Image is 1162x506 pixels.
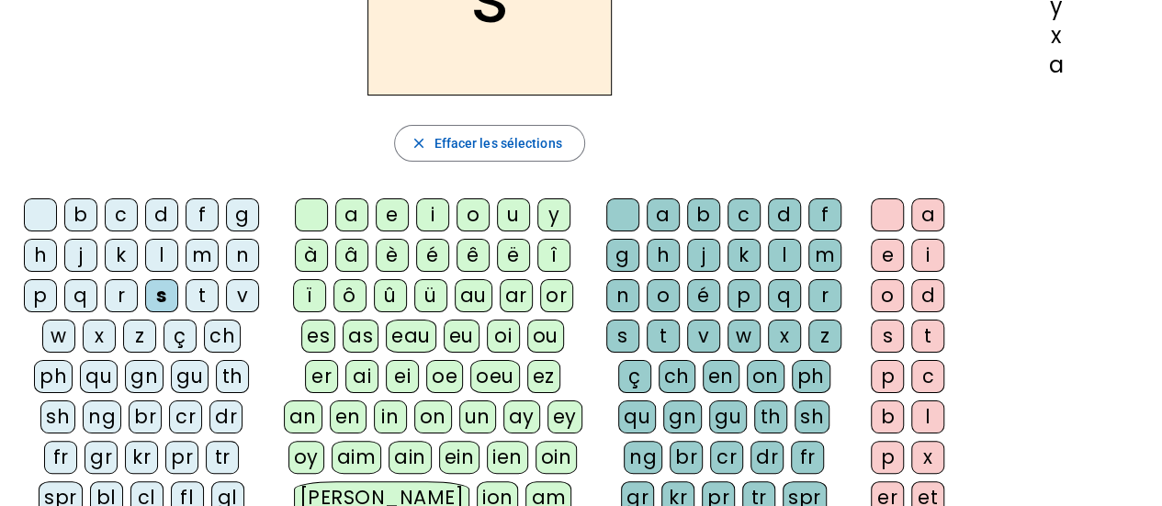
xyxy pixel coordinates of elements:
[374,400,407,433] div: in
[500,279,533,312] div: ar
[145,279,178,312] div: s
[455,279,492,312] div: au
[709,400,747,433] div: gu
[795,400,829,433] div: sh
[457,198,490,231] div: o
[871,279,904,312] div: o
[487,441,528,474] div: ien
[305,360,338,393] div: er
[410,135,426,152] mat-icon: close
[808,320,841,353] div: z
[426,360,463,393] div: oe
[386,320,436,353] div: eau
[284,400,322,433] div: an
[288,441,324,474] div: oy
[728,279,761,312] div: p
[911,239,944,272] div: i
[386,360,419,393] div: ei
[606,279,639,312] div: n
[647,239,680,272] div: h
[871,400,904,433] div: b
[343,320,378,353] div: as
[547,400,582,433] div: ey
[768,279,801,312] div: q
[497,239,530,272] div: ë
[165,441,198,474] div: pr
[470,360,520,393] div: oeu
[911,198,944,231] div: a
[979,54,1133,76] div: a
[434,132,561,154] span: Effacer les sélections
[295,239,328,272] div: à
[687,320,720,353] div: v
[710,441,743,474] div: cr
[64,198,97,231] div: b
[44,441,77,474] div: fr
[663,400,702,433] div: gn
[647,198,680,231] div: a
[497,198,530,231] div: u
[687,239,720,272] div: j
[792,360,830,393] div: ph
[226,198,259,231] div: g
[64,239,97,272] div: j
[911,441,944,474] div: x
[670,441,703,474] div: br
[226,279,259,312] div: v
[911,360,944,393] div: c
[105,198,138,231] div: c
[618,360,651,393] div: ç
[754,400,787,433] div: th
[186,239,219,272] div: m
[169,400,202,433] div: cr
[768,239,801,272] div: l
[871,239,904,272] div: e
[24,279,57,312] div: p
[374,279,407,312] div: û
[414,279,447,312] div: ü
[145,239,178,272] div: l
[164,320,197,353] div: ç
[105,279,138,312] div: r
[216,360,249,393] div: th
[747,360,784,393] div: on
[129,400,162,433] div: br
[728,239,761,272] div: k
[647,320,680,353] div: t
[226,239,259,272] div: n
[457,239,490,272] div: ê
[791,441,824,474] div: fr
[871,320,904,353] div: s
[871,441,904,474] div: p
[40,400,75,433] div: sh
[703,360,739,393] div: en
[42,320,75,353] div: w
[204,320,241,353] div: ch
[145,198,178,231] div: d
[750,441,784,474] div: dr
[527,360,560,393] div: ez
[416,198,449,231] div: i
[606,239,639,272] div: g
[389,441,432,474] div: ain
[979,25,1133,47] div: x
[414,400,452,433] div: on
[537,198,570,231] div: y
[687,279,720,312] div: é
[186,279,219,312] div: t
[537,239,570,272] div: î
[83,320,116,353] div: x
[911,279,944,312] div: d
[335,198,368,231] div: a
[487,320,520,353] div: oi
[85,441,118,474] div: gr
[123,320,156,353] div: z
[728,320,761,353] div: w
[394,125,584,162] button: Effacer les sélections
[659,360,695,393] div: ch
[206,441,239,474] div: tr
[768,198,801,231] div: d
[209,400,243,433] div: dr
[332,441,382,474] div: aim
[503,400,540,433] div: ay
